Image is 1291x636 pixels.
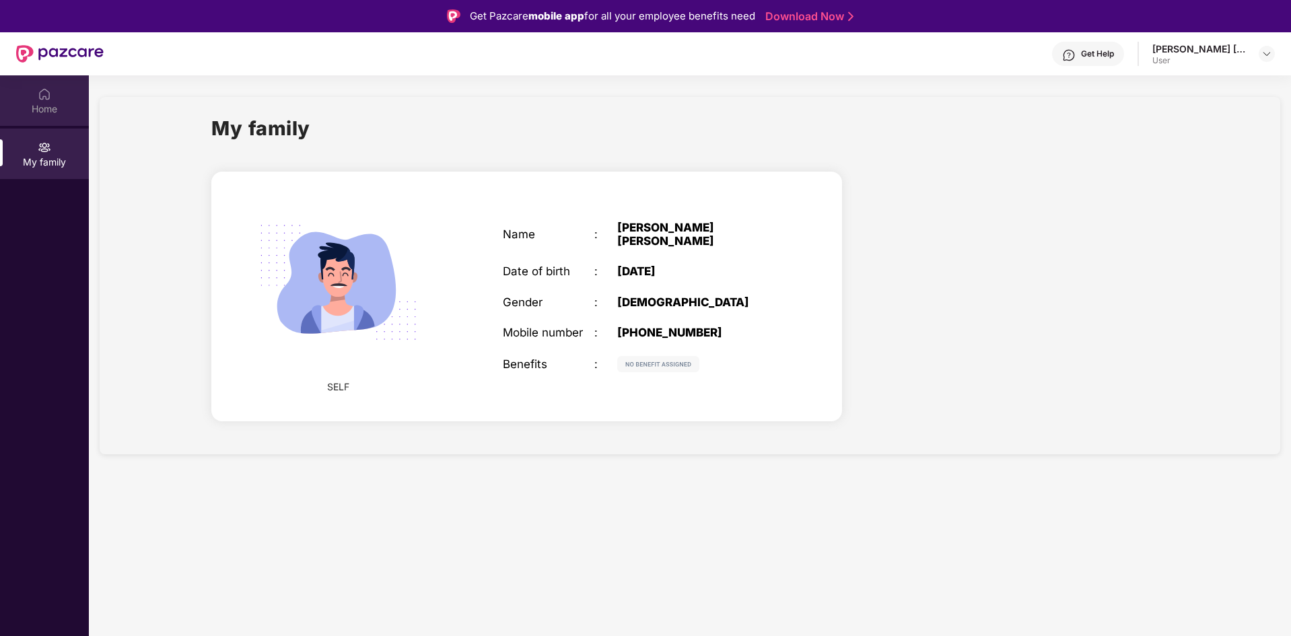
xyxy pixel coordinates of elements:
[594,227,617,241] div: :
[327,380,349,394] span: SELF
[470,8,755,24] div: Get Pazcare for all your employee benefits need
[241,185,435,379] img: svg+xml;base64,PHN2ZyB4bWxucz0iaHR0cDovL3d3dy53My5vcmcvMjAwMC9zdmciIHdpZHRoPSIyMjQiIGhlaWdodD0iMT...
[503,264,594,278] div: Date of birth
[503,326,594,339] div: Mobile number
[617,295,777,309] div: [DEMOGRAPHIC_DATA]
[617,221,777,248] div: [PERSON_NAME] [PERSON_NAME]
[16,45,104,63] img: New Pazcare Logo
[211,113,310,143] h1: My family
[38,141,51,154] img: svg+xml;base64,PHN2ZyB3aWR0aD0iMjAiIGhlaWdodD0iMjAiIHZpZXdCb3g9IjAgMCAyMCAyMCIgZmlsbD0ibm9uZSIgeG...
[617,326,777,339] div: [PHONE_NUMBER]
[1152,42,1247,55] div: [PERSON_NAME] [PERSON_NAME]
[38,87,51,101] img: svg+xml;base64,PHN2ZyBpZD0iSG9tZSIgeG1sbnM9Imh0dHA6Ly93d3cudzMub3JnLzIwMDAvc3ZnIiB3aWR0aD0iMjAiIG...
[594,264,617,278] div: :
[503,357,594,371] div: Benefits
[594,295,617,309] div: :
[1261,48,1272,59] img: svg+xml;base64,PHN2ZyBpZD0iRHJvcGRvd24tMzJ4MzIiIHhtbG5zPSJodHRwOi8vd3d3LnczLm9yZy8yMDAwL3N2ZyIgd2...
[617,264,777,278] div: [DATE]
[447,9,460,23] img: Logo
[503,227,594,241] div: Name
[617,356,699,372] img: svg+xml;base64,PHN2ZyB4bWxucz0iaHR0cDovL3d3dy53My5vcmcvMjAwMC9zdmciIHdpZHRoPSIxMjIiIGhlaWdodD0iMj...
[848,9,853,24] img: Stroke
[528,9,584,22] strong: mobile app
[1152,55,1247,66] div: User
[765,9,849,24] a: Download Now
[594,326,617,339] div: :
[594,357,617,371] div: :
[1062,48,1076,62] img: svg+xml;base64,PHN2ZyBpZD0iSGVscC0zMngzMiIgeG1sbnM9Imh0dHA6Ly93d3cudzMub3JnLzIwMDAvc3ZnIiB3aWR0aD...
[1081,48,1114,59] div: Get Help
[503,295,594,309] div: Gender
